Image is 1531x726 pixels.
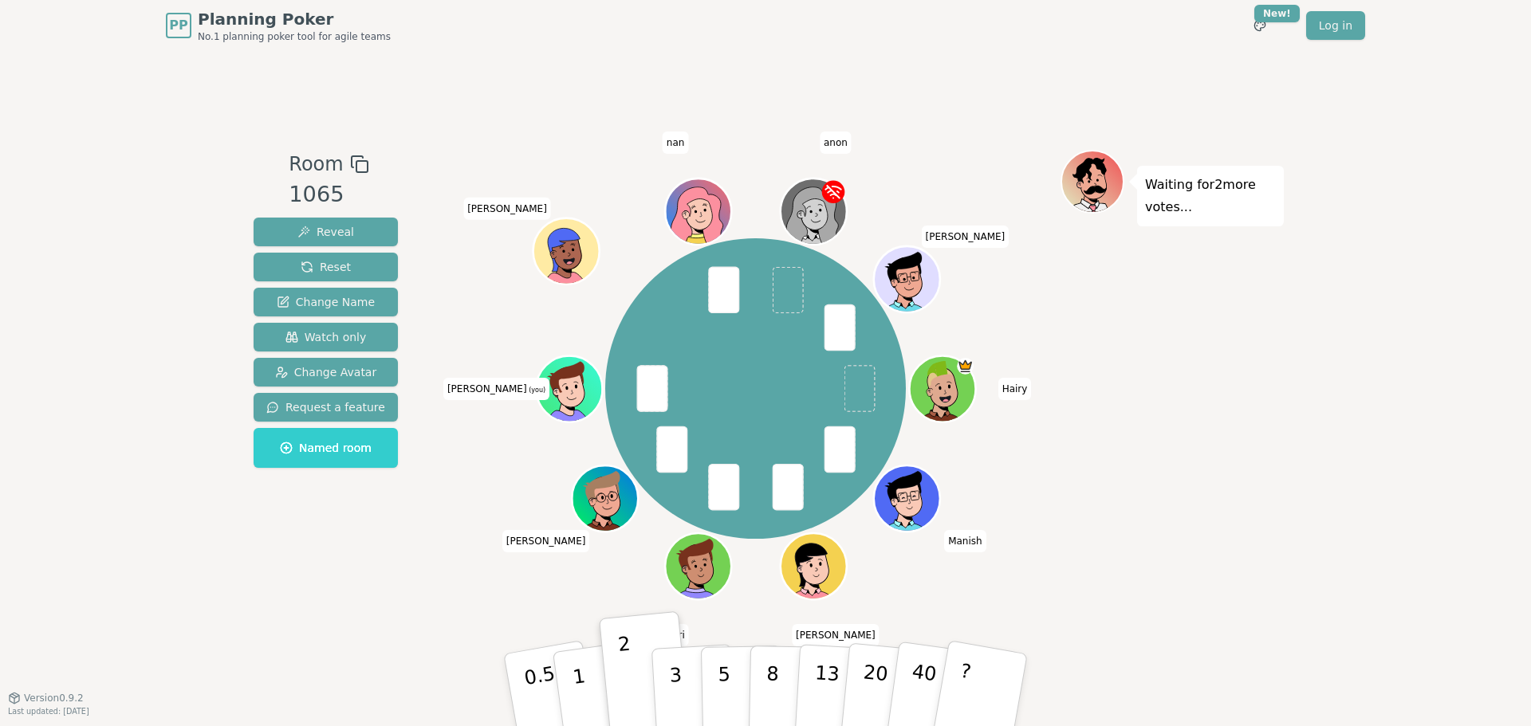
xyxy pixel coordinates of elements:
[297,224,354,240] span: Reveal
[8,692,84,704] button: Version0.9.2
[254,288,398,316] button: Change Name
[998,378,1032,400] span: Click to change your name
[538,358,600,420] button: Click to change your avatar
[254,428,398,468] button: Named room
[922,225,1010,247] span: Click to change your name
[254,358,398,387] button: Change Avatar
[254,253,398,281] button: Reset
[275,364,377,380] span: Change Avatar
[617,633,638,720] p: 2
[285,329,367,345] span: Watch only
[443,378,549,400] span: Click to change your name
[662,624,689,646] span: Click to change your name
[301,259,351,275] span: Reset
[1145,174,1276,218] p: Waiting for 2 more votes...
[289,150,343,179] span: Room
[266,399,385,415] span: Request a feature
[24,692,84,704] span: Version 0.9.2
[527,387,546,394] span: (you)
[1306,11,1365,40] a: Log in
[502,530,590,552] span: Click to change your name
[944,530,986,552] span: Click to change your name
[820,131,852,153] span: Click to change your name
[166,8,391,43] a: PPPlanning PokerNo.1 planning poker tool for agile teams
[1246,11,1274,40] button: New!
[169,16,187,35] span: PP
[8,707,89,716] span: Last updated: [DATE]
[463,197,551,219] span: Click to change your name
[254,323,398,351] button: Watch only
[663,131,689,153] span: Click to change your name
[1254,5,1300,22] div: New!
[198,30,391,43] span: No.1 planning poker tool for agile teams
[792,624,880,646] span: Click to change your name
[957,358,974,375] span: Hairy is the host
[254,218,398,246] button: Reveal
[254,393,398,422] button: Request a feature
[280,440,372,456] span: Named room
[198,8,391,30] span: Planning Poker
[289,179,368,211] div: 1065
[277,294,375,310] span: Change Name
